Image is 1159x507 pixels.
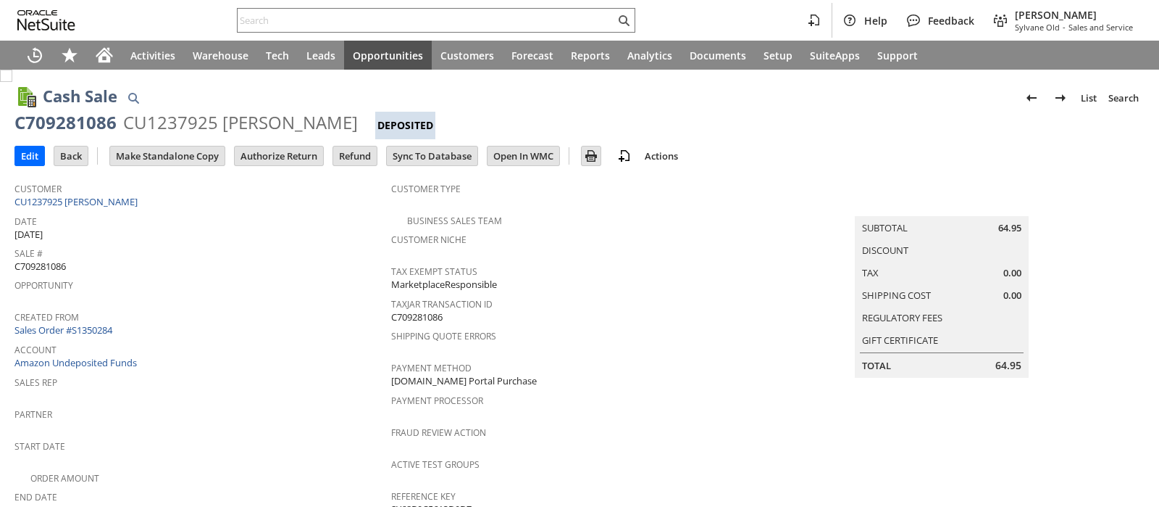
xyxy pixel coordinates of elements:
[61,46,78,64] svg: Shortcuts
[353,49,423,62] span: Opportunities
[690,49,746,62] span: Documents
[1015,8,1133,22] span: [PERSON_NAME]
[619,41,681,70] a: Analytics
[235,147,323,165] input: Authorize Return
[14,183,62,195] a: Customer
[1102,86,1145,110] a: Search
[17,10,75,30] svg: logo
[391,278,497,292] span: MarketplaceResponsible
[627,49,672,62] span: Analytics
[615,12,632,29] svg: Search
[928,14,974,28] span: Feedback
[30,472,99,485] a: Order Amount
[1063,22,1066,33] span: -
[333,147,377,165] input: Refund
[14,260,66,273] span: C709281086
[1015,22,1060,33] span: Sylvane Old
[391,265,477,278] a: Tax Exempt Status
[52,41,87,70] div: Shortcuts
[391,395,483,407] a: Payment Processor
[1003,289,1021,302] span: 0.00
[14,247,43,260] a: Sale #
[391,458,480,471] a: Active Test Groups
[14,311,79,323] a: Created From
[54,147,88,165] input: Back
[1075,86,1102,110] a: List
[298,41,344,70] a: Leads
[391,374,537,388] span: [DOMAIN_NAME] Portal Purchase
[877,49,918,62] span: Support
[862,289,931,302] a: Shipping Cost
[14,408,52,421] a: Partner
[130,49,175,62] span: Activities
[15,147,44,165] input: Edit
[1023,89,1040,107] img: Previous
[407,215,502,227] a: Business Sales Team
[503,41,562,70] a: Forecast
[810,49,860,62] span: SuiteApps
[488,147,559,165] input: Open In WMC
[616,147,633,165] img: add-record.svg
[855,193,1029,216] caption: Summary
[995,358,1021,373] span: 64.95
[1068,22,1133,33] span: Sales and Service
[862,221,908,234] a: Subtotal
[14,111,117,134] div: C709281086
[391,426,486,439] a: Fraud Review Action
[110,147,225,165] input: Make Standalone Copy
[862,359,891,372] a: Total
[17,41,52,70] a: Recent Records
[582,147,601,165] input: Print
[755,41,801,70] a: Setup
[801,41,869,70] a: SuiteApps
[1003,266,1021,280] span: 0.00
[14,440,65,453] a: Start Date
[238,12,615,29] input: Search
[87,41,122,70] a: Home
[639,149,684,162] a: Actions
[440,49,494,62] span: Customers
[344,41,432,70] a: Opportunities
[43,84,117,108] h1: Cash Sale
[14,356,137,369] a: Amazon Undeposited Funds
[123,111,358,134] div: CU1237925 [PERSON_NAME]
[14,279,73,292] a: Opportunity
[862,334,938,347] a: Gift Certificate
[14,195,141,208] a: CU1237925 [PERSON_NAME]
[763,49,792,62] span: Setup
[14,376,57,389] a: Sales Rep
[582,147,600,165] img: Print
[14,491,57,503] a: End Date
[14,215,37,228] a: Date
[391,183,461,195] a: Customer Type
[391,234,466,246] a: Customer Niche
[14,323,116,337] a: Sales Order #S1350284
[511,49,553,62] span: Forecast
[26,46,43,64] svg: Recent Records
[14,344,57,356] a: Account
[193,49,248,62] span: Warehouse
[306,49,335,62] span: Leads
[96,46,113,64] svg: Home
[862,244,908,257] a: Discount
[266,49,289,62] span: Tech
[1052,89,1069,107] img: Next
[391,298,493,310] a: TaxJar Transaction ID
[122,41,184,70] a: Activities
[998,221,1021,235] span: 64.95
[14,228,43,242] span: [DATE]
[864,14,887,28] span: Help
[387,147,477,165] input: Sync To Database
[869,41,926,70] a: Support
[562,41,619,70] a: Reports
[391,490,456,503] a: Reference Key
[862,311,942,324] a: Regulatory Fees
[184,41,257,70] a: Warehouse
[862,266,879,279] a: Tax
[125,89,142,107] img: Quick Find
[681,41,755,70] a: Documents
[257,41,298,70] a: Tech
[391,362,472,374] a: Payment Method
[432,41,503,70] a: Customers
[391,330,496,342] a: Shipping Quote Errors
